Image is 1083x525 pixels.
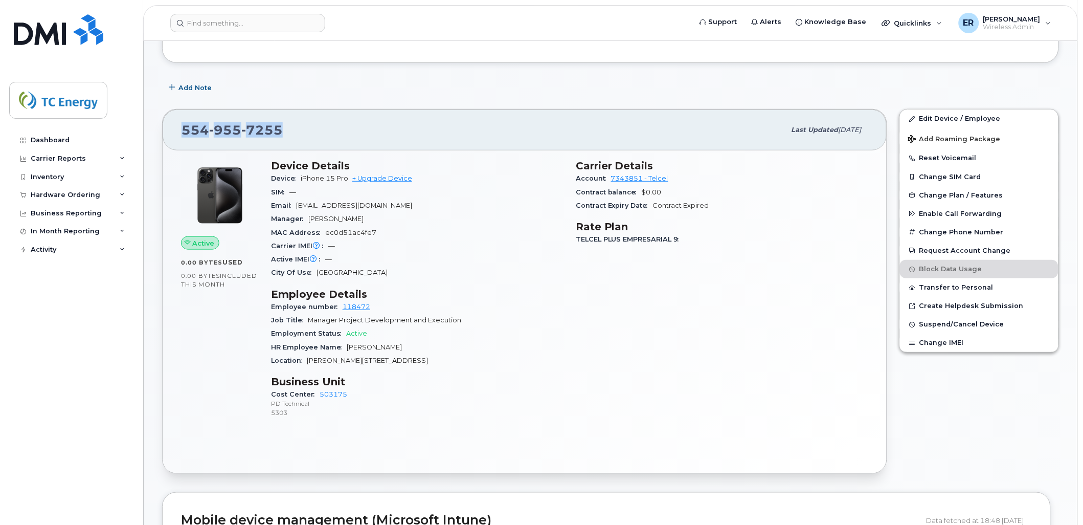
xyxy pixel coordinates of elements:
span: Location [271,357,307,364]
iframe: Messenger Launcher [1039,480,1075,517]
span: City Of Use [271,269,317,276]
span: Email [271,202,296,209]
a: Knowledge Base [789,12,874,32]
span: 554 [182,122,283,138]
button: Add Roaming Package [900,128,1058,149]
div: Quicklinks [875,13,950,33]
span: MAC Address [271,229,325,236]
a: 118472 [343,303,370,311]
span: Active [193,238,215,248]
span: Alerts [760,17,782,27]
span: Active IMEI [271,255,325,263]
span: [PERSON_NAME] [983,15,1041,23]
p: PD Technical [271,399,563,408]
span: ec0d51ac4fe7 [325,229,376,236]
a: 7343851 - Telcel [611,174,668,182]
span: Account [576,174,611,182]
h3: Device Details [271,160,563,172]
span: Suspend/Cancel Device [919,321,1004,329]
span: 7255 [241,122,283,138]
span: Carrier IMEI [271,242,328,250]
button: Request Account Change [900,242,1058,260]
button: Change Plan / Features [900,186,1058,205]
span: Change Plan / Features [919,191,1003,199]
h3: Business Unit [271,376,563,388]
a: 503175 [320,390,347,398]
h3: Rate Plan [576,221,868,233]
span: HR Employee Name [271,343,347,351]
span: used [222,258,243,266]
p: 5303 [271,408,563,417]
span: [PERSON_NAME][STREET_ADDRESS] [307,357,428,364]
span: — [289,188,296,196]
span: [GEOGRAPHIC_DATA] [317,269,388,276]
span: Cost Center [271,390,320,398]
span: Job Title [271,316,308,324]
button: Change SIM Card [900,168,1058,186]
span: ER [963,17,974,29]
a: + Upgrade Device [352,174,412,182]
span: [DATE] [839,126,862,134]
button: Reset Voicemail [900,149,1058,167]
h3: Carrier Details [576,160,868,172]
span: Contract Expiry Date [576,202,653,209]
a: Edit Device / Employee [900,110,1058,128]
span: Active [346,330,367,337]
span: Wireless Admin [983,23,1041,31]
button: Change IMEI [900,334,1058,352]
span: Add Roaming Package [908,135,1001,145]
button: Enable Call Forwarding [900,205,1058,223]
img: iPhone_15_Pro_Black.png [189,165,251,226]
span: Knowledge Base [805,17,867,27]
span: Add Note [178,83,212,93]
span: TELCEL PLUS EMPRESARIAL 9 [576,235,684,243]
a: Alerts [744,12,789,32]
h3: Employee Details [271,288,563,300]
span: Manager [271,215,308,223]
span: Last updated [792,126,839,134]
span: Quicklinks [894,19,932,27]
span: Contract Expired [653,202,709,209]
span: [EMAIL_ADDRESS][DOMAIN_NAME] [296,202,412,209]
span: iPhone 15 Pro [301,174,348,182]
button: Block Data Usage [900,260,1058,278]
button: Transfer to Personal [900,278,1058,297]
span: [PERSON_NAME] [347,343,402,351]
input: Find something... [170,14,325,32]
span: [PERSON_NAME] [308,215,364,223]
span: Employment Status [271,330,346,337]
span: Enable Call Forwarding [919,210,1002,217]
span: Device [271,174,301,182]
a: Create Helpdesk Submission [900,297,1058,315]
span: Support [709,17,737,27]
span: included this month [181,272,257,289]
span: Manager Project Development and Execution [308,316,461,324]
span: SIM [271,188,289,196]
span: $0.00 [642,188,662,196]
button: Add Note [162,78,220,97]
span: Contract balance [576,188,642,196]
div: Eric Rodriguez [952,13,1058,33]
span: 0.00 Bytes [181,272,220,279]
span: — [325,255,332,263]
a: Support [693,12,744,32]
span: 955 [209,122,241,138]
button: Change Phone Number [900,223,1058,242]
span: — [328,242,335,250]
button: Suspend/Cancel Device [900,315,1058,334]
span: 0.00 Bytes [181,259,222,266]
span: Employee number [271,303,343,311]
